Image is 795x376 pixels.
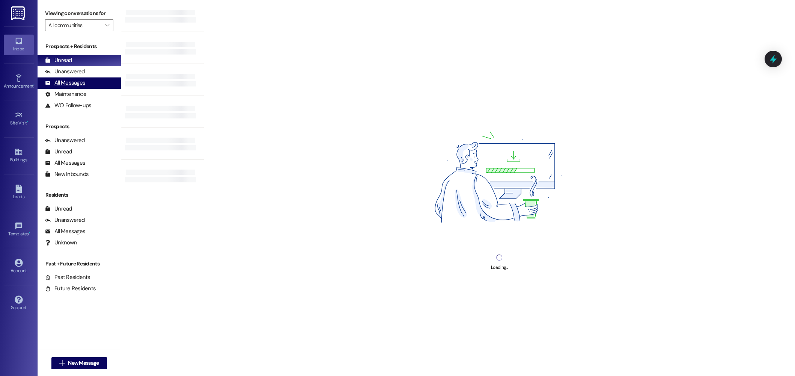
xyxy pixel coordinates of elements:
div: Residents [38,191,121,199]
div: All Messages [45,79,85,87]
div: Past + Future Residents [38,260,121,268]
span: • [33,82,35,88]
i:  [59,360,65,366]
div: Unread [45,205,72,213]
img: ResiDesk Logo [11,6,26,20]
a: Account [4,256,34,277]
div: Unanswered [45,68,85,76]
label: Viewing conversations for [45,8,113,19]
input: All communities [48,19,101,31]
div: Past Residents [45,273,90,281]
div: WO Follow-ups [45,102,91,109]
a: Leads [4,182,34,203]
div: Unread [45,56,72,64]
div: New Inbounds [45,170,89,178]
div: Unknown [45,239,77,247]
div: Prospects [38,123,121,130]
span: • [27,119,28,124]
div: All Messages [45,227,85,235]
div: Unanswered [45,136,85,144]
div: Maintenance [45,90,86,98]
a: Support [4,293,34,314]
div: Unread [45,148,72,156]
div: Loading... [491,264,508,271]
div: Prospects + Residents [38,42,121,50]
span: • [29,230,30,235]
button: New Message [51,357,107,369]
span: New Message [68,359,99,367]
div: Unanswered [45,216,85,224]
i:  [105,22,109,28]
a: Site Visit • [4,109,34,129]
a: Inbox [4,35,34,55]
a: Buildings [4,146,34,166]
div: Future Residents [45,285,96,293]
div: All Messages [45,159,85,167]
a: Templates • [4,220,34,240]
